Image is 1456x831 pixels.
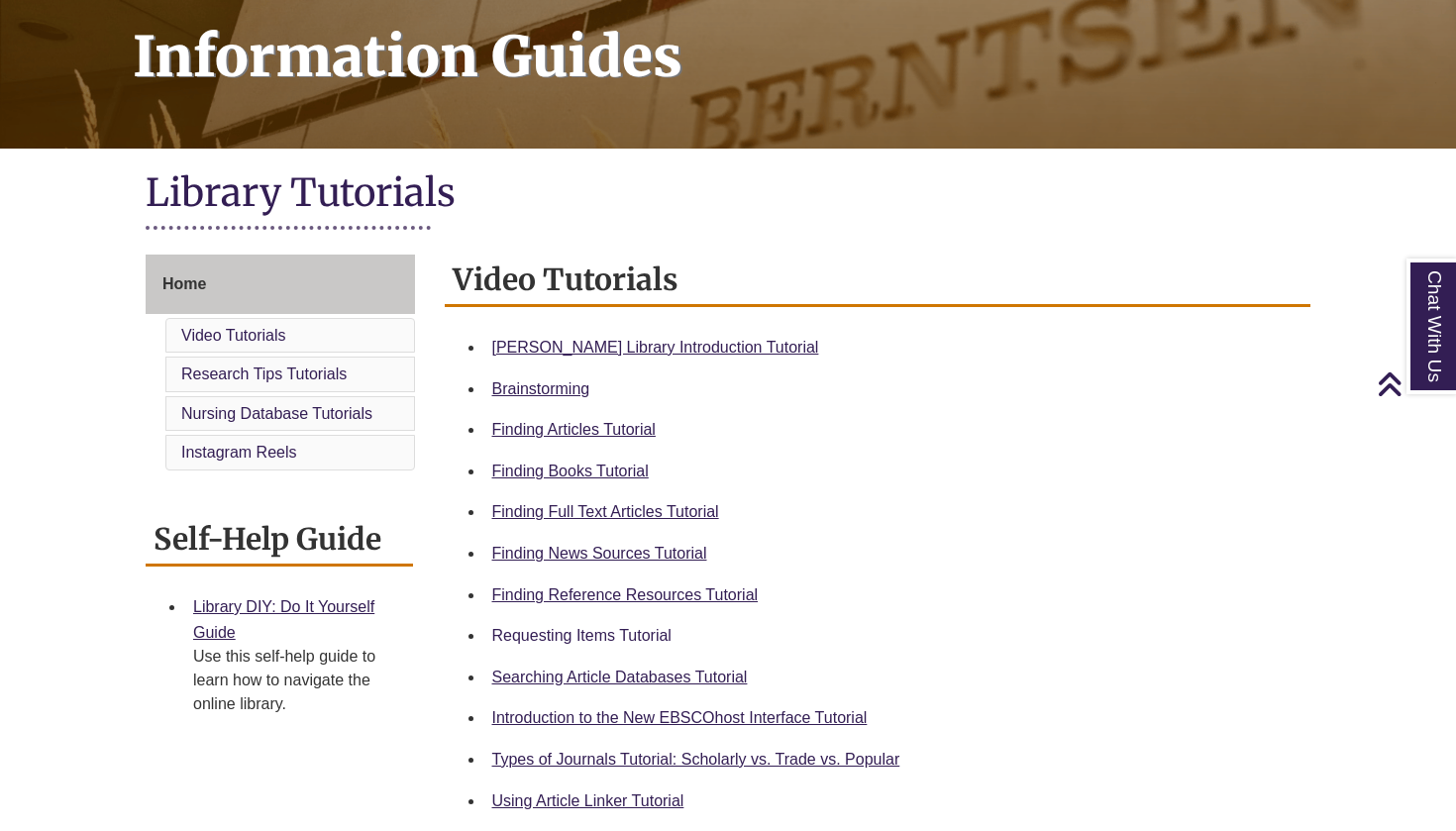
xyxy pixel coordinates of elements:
a: Nursing Database Tutorials [181,405,372,422]
div: Use this self-help guide to learn how to navigate the online library. [193,645,397,716]
a: Finding News Sources Tutorial [492,545,707,562]
a: Finding Reference Resources Tutorial [492,586,759,603]
a: Instagram Reels [181,444,297,461]
a: Finding Full Text Articles Tutorial [492,503,719,520]
a: Brainstorming [492,380,590,397]
a: Requesting Items Tutorial [492,627,672,644]
div: Guide Page Menu [146,255,415,474]
a: Back to Top [1377,370,1451,397]
a: Video Tutorials [181,327,286,344]
a: Introduction to the New EBSCOhost Interface Tutorial [492,709,868,726]
a: Finding Articles Tutorial [492,421,656,438]
h2: Video Tutorials [445,255,1311,307]
h1: Library Tutorials [146,168,1310,221]
a: Research Tips Tutorials [181,365,347,382]
a: Home [146,255,415,314]
span: Home [162,275,206,292]
a: Finding Books Tutorial [492,463,649,479]
a: Searching Article Databases Tutorial [492,669,748,685]
a: Library DIY: Do It Yourself Guide [193,598,374,641]
h2: Self-Help Guide [146,514,413,567]
a: [PERSON_NAME] Library Introduction Tutorial [492,339,819,356]
a: Using Article Linker Tutorial [492,792,684,809]
a: Types of Journals Tutorial: Scholarly vs. Trade vs. Popular [492,751,900,768]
